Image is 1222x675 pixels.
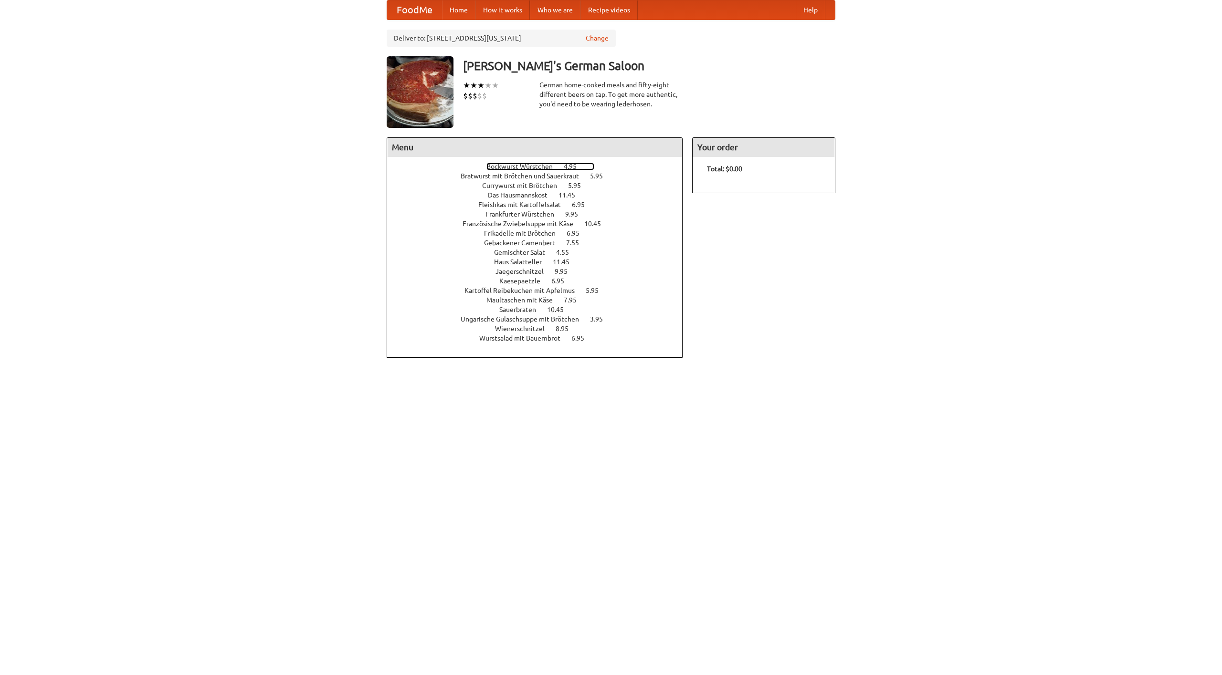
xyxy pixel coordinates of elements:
[387,56,453,128] img: angular.jpg
[564,163,586,170] span: 4.95
[468,91,473,101] li: $
[707,165,742,173] b: Total: $0.00
[499,277,550,285] span: Kaesepaetzle
[584,220,611,228] span: 10.45
[463,220,619,228] a: Französische Zwiebelsuppe mit Käse 10.45
[556,249,579,256] span: 4.55
[556,325,578,332] span: 8.95
[461,315,621,323] a: Ungarische Gulaschsuppe mit Brötchen 3.95
[693,138,835,157] h4: Your order
[492,80,499,91] li: ★
[486,163,562,170] span: Bockwurst Würstchen
[495,325,554,332] span: Wienerschnitzel
[564,296,586,304] span: 7.95
[485,210,564,218] span: Frankfurter Würstchen
[590,172,612,180] span: 5.95
[464,287,616,294] a: Kartoffel Reibekuchen mit Apfelmus 5.95
[478,201,602,208] a: Fleishkas mit Kartoffelsalat 6.95
[566,239,589,247] span: 7.55
[461,172,621,180] a: Bratwurst mit Brötchen und Sauerkraut 5.95
[555,268,577,275] span: 9.95
[539,80,683,109] div: German home-cooked meals and fifty-eight different beers on tap. To get more authentic, you'd nee...
[482,182,599,189] a: Currywurst mit Brötchen 5.95
[486,296,562,304] span: Maultaschen mit Käse
[484,239,565,247] span: Gebackener Camenbert
[495,325,586,332] a: Wienerschnitzel 8.95
[479,334,570,342] span: Wurstsalad mit Bauernbrot
[488,191,593,199] a: Das Hausmannskost 11.45
[494,258,551,266] span: Haus Salatteller
[494,258,587,266] a: Haus Salatteller 11.45
[387,138,682,157] h4: Menu
[484,229,597,237] a: Frikadelle mit Brötchen 6.95
[482,182,567,189] span: Currywurst mit Brötchen
[463,220,583,228] span: Französische Zwiebelsuppe mit Käse
[553,258,579,266] span: 11.45
[547,306,573,313] span: 10.45
[586,33,609,43] a: Change
[486,163,594,170] a: Bockwurst Würstchen 4.95
[558,191,585,199] span: 11.45
[477,80,485,91] li: ★
[387,0,442,20] a: FoodMe
[461,172,589,180] span: Bratwurst mit Brötchen und Sauerkraut
[551,277,574,285] span: 6.95
[484,229,565,237] span: Frikadelle mit Brötchen
[463,56,835,75] h3: [PERSON_NAME]'s German Saloon
[571,334,594,342] span: 6.95
[499,306,546,313] span: Sauerbraten
[485,80,492,91] li: ★
[530,0,580,20] a: Who we are
[495,268,585,275] a: Jaegerschnitzel 9.95
[475,0,530,20] a: How it works
[488,191,557,199] span: Das Hausmannskost
[499,306,581,313] a: Sauerbraten 10.45
[473,91,477,101] li: $
[565,210,588,218] span: 9.95
[464,287,584,294] span: Kartoffel Reibekuchen mit Apfelmus
[486,296,594,304] a: Maultaschen mit Käse 7.95
[567,229,589,237] span: 6.95
[477,91,482,101] li: $
[484,239,597,247] a: Gebackener Camenbert 7.55
[494,249,555,256] span: Gemischter Salat
[463,80,470,91] li: ★
[796,0,825,20] a: Help
[485,210,596,218] a: Frankfurter Würstchen 9.95
[580,0,638,20] a: Recipe videos
[482,91,487,101] li: $
[590,315,612,323] span: 3.95
[499,277,582,285] a: Kaesepaetzle 6.95
[572,201,594,208] span: 6.95
[387,30,616,47] div: Deliver to: [STREET_ADDRESS][US_STATE]
[470,80,477,91] li: ★
[494,249,587,256] a: Gemischter Salat 4.55
[478,201,570,208] span: Fleishkas mit Kartoffelsalat
[568,182,590,189] span: 5.95
[461,315,589,323] span: Ungarische Gulaschsuppe mit Brötchen
[463,91,468,101] li: $
[495,268,553,275] span: Jaegerschnitzel
[586,287,608,294] span: 5.95
[479,334,602,342] a: Wurstsalad mit Bauernbrot 6.95
[442,0,475,20] a: Home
